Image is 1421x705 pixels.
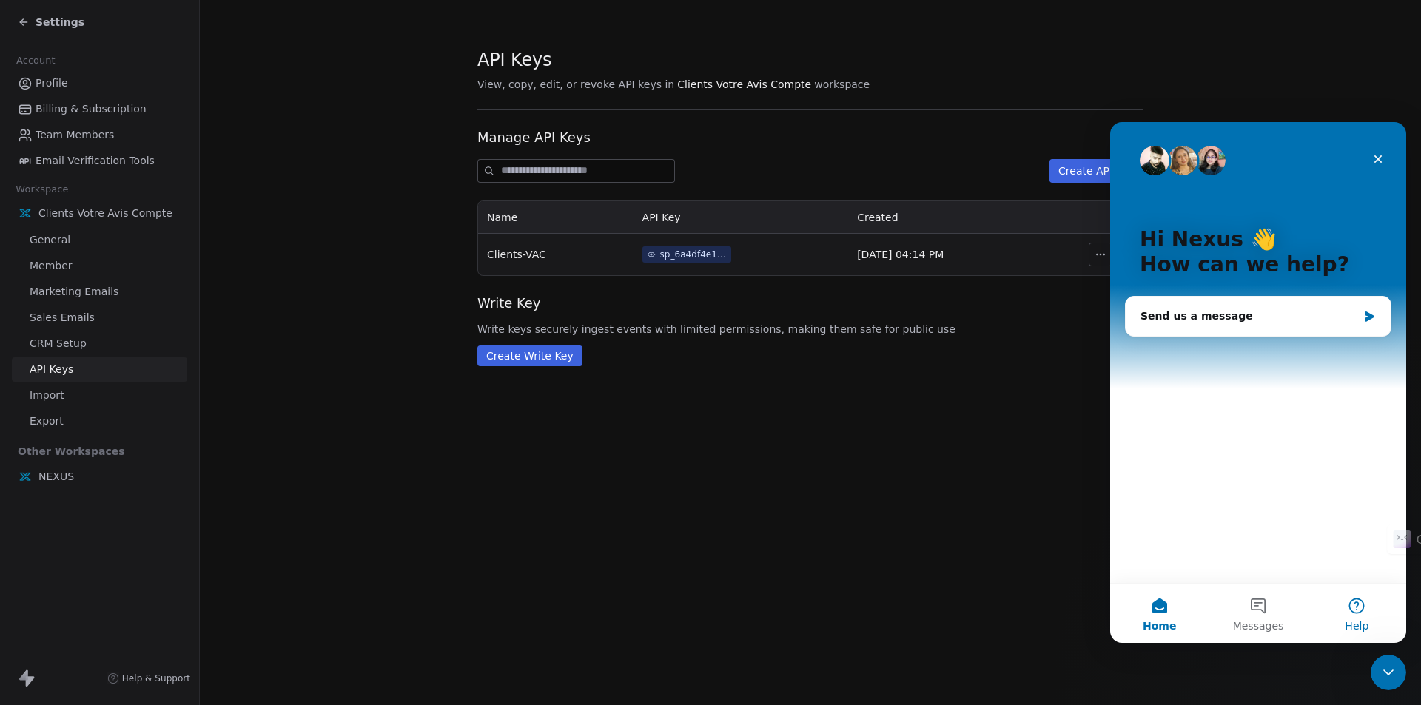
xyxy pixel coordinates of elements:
[12,149,187,173] a: Email Verification Tools
[36,15,84,30] span: Settings
[36,153,155,169] span: Email Verification Tools
[477,77,1143,92] span: View, copy, edit, or revoke API keys in workspace
[848,234,1059,275] td: [DATE] 04:14 PM
[18,469,33,484] img: favicon-400px.png
[12,123,187,147] a: Team Members
[30,414,64,429] span: Export
[12,357,187,382] a: API Keys
[857,212,898,223] span: Created
[10,178,75,200] span: Workspace
[30,258,73,274] span: Member
[12,71,187,95] a: Profile
[36,75,68,91] span: Profile
[18,15,84,30] a: Settings
[477,322,1143,337] span: Write keys securely ingest events with limited permissions, making them safe for public use
[12,383,187,408] a: Import
[12,306,187,330] a: Sales Emails
[30,310,95,325] span: Sales Emails
[477,345,582,366] button: Create Write Key
[12,228,187,252] a: General
[1371,655,1406,690] iframe: Intercom live chat
[477,128,1143,147] span: Manage API Keys
[18,206,33,220] img: favicon-400px.png
[12,439,131,463] span: Other Workspaces
[642,212,681,223] span: API Key
[122,672,190,684] span: Help & Support
[30,284,118,300] span: Marketing Emails
[107,672,190,684] a: Help & Support
[12,331,187,356] a: CRM Setup
[677,77,811,92] span: Clients Votre Avis Compte
[487,212,517,223] span: Name
[1049,159,1143,183] button: Create API Key
[30,232,70,248] span: General
[10,50,61,72] span: Account
[487,249,546,260] span: Clients-VAC
[12,97,187,121] a: Billing & Subscription
[660,248,727,261] div: sp_6a4df4e10a164737a124d361d5bae654
[38,206,172,220] span: Clients Votre Avis Compte
[12,409,187,434] a: Export
[12,280,187,304] a: Marketing Emails
[36,101,147,117] span: Billing & Subscription
[477,294,1143,313] span: Write Key
[30,388,64,403] span: Import
[12,254,187,278] a: Member
[38,469,74,484] span: NEXUS
[1110,122,1406,643] iframe: Intercom live chat
[477,49,551,71] span: API Keys
[30,362,73,377] span: API Keys
[36,127,114,143] span: Team Members
[30,336,87,351] span: CRM Setup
